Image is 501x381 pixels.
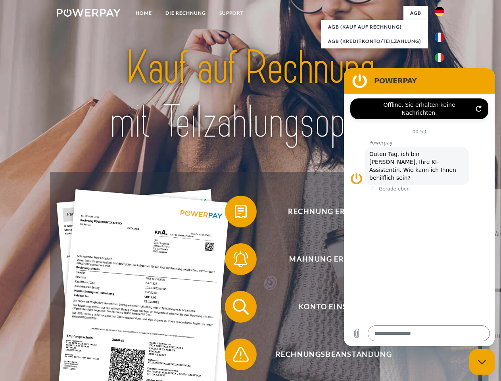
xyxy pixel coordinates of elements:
span: Konto einsehen [236,291,431,323]
a: agb [403,6,428,20]
img: qb_search.svg [231,297,251,317]
button: Konto einsehen [225,291,431,323]
img: qb_bill.svg [231,202,251,221]
a: Home [129,6,159,20]
img: logo-powerpay-white.svg [57,9,121,17]
img: qb_bell.svg [231,249,251,269]
button: Rechnung erhalten? [225,196,431,227]
img: qb_warning.svg [231,344,251,364]
img: title-powerpay_de.svg [76,38,425,152]
iframe: Messaging-Fenster [344,68,495,346]
a: DIE RECHNUNG [159,6,213,20]
a: AGB (Kreditkonto/Teilzahlung) [321,34,428,48]
span: Rechnung erhalten? [236,196,431,227]
a: AGB (Kauf auf Rechnung) [321,20,428,34]
a: SUPPORT [213,6,250,20]
img: fr [435,33,444,42]
button: Rechnungsbeanstandung [225,339,431,370]
span: Rechnungsbeanstandung [236,339,431,370]
button: Mahnung erhalten? [225,243,431,275]
img: de [435,7,444,16]
span: Mahnung erhalten? [236,243,431,275]
iframe: Schaltfläche zum Öffnen des Messaging-Fensters; Konversation läuft [469,349,495,375]
img: it [435,53,444,62]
